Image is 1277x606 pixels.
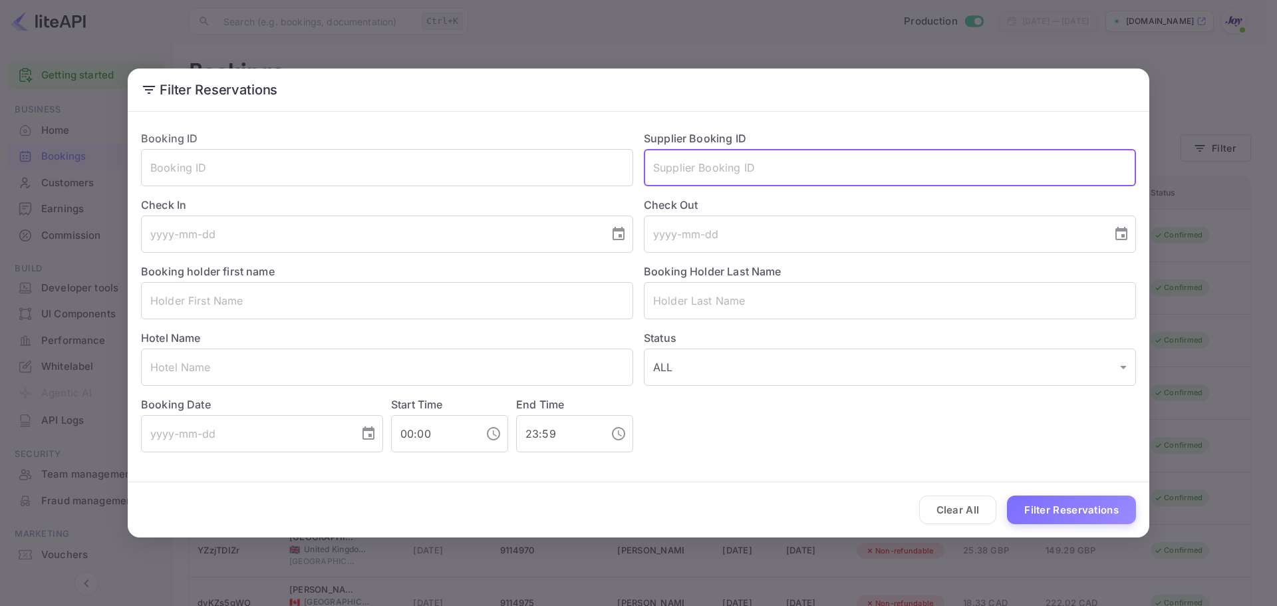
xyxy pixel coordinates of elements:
[644,349,1136,386] div: ALL
[128,69,1149,111] h2: Filter Reservations
[141,415,350,452] input: yyyy-mm-dd
[391,398,443,411] label: Start Time
[605,420,632,447] button: Choose time, selected time is 11:59 PM
[141,282,633,319] input: Holder First Name
[1108,221,1135,247] button: Choose date
[141,216,600,253] input: yyyy-mm-dd
[644,282,1136,319] input: Holder Last Name
[516,415,600,452] input: hh:mm
[480,420,507,447] button: Choose time, selected time is 12:00 AM
[644,330,1136,346] label: Status
[141,149,633,186] input: Booking ID
[605,221,632,247] button: Choose date
[644,216,1103,253] input: yyyy-mm-dd
[141,132,198,145] label: Booking ID
[141,197,633,213] label: Check In
[516,398,564,411] label: End Time
[644,197,1136,213] label: Check Out
[644,265,781,278] label: Booking Holder Last Name
[391,415,475,452] input: hh:mm
[141,331,201,345] label: Hotel Name
[644,132,746,145] label: Supplier Booking ID
[141,349,633,386] input: Hotel Name
[141,396,383,412] label: Booking Date
[355,420,382,447] button: Choose date
[1007,496,1136,524] button: Filter Reservations
[919,496,997,524] button: Clear All
[644,149,1136,186] input: Supplier Booking ID
[141,265,275,278] label: Booking holder first name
